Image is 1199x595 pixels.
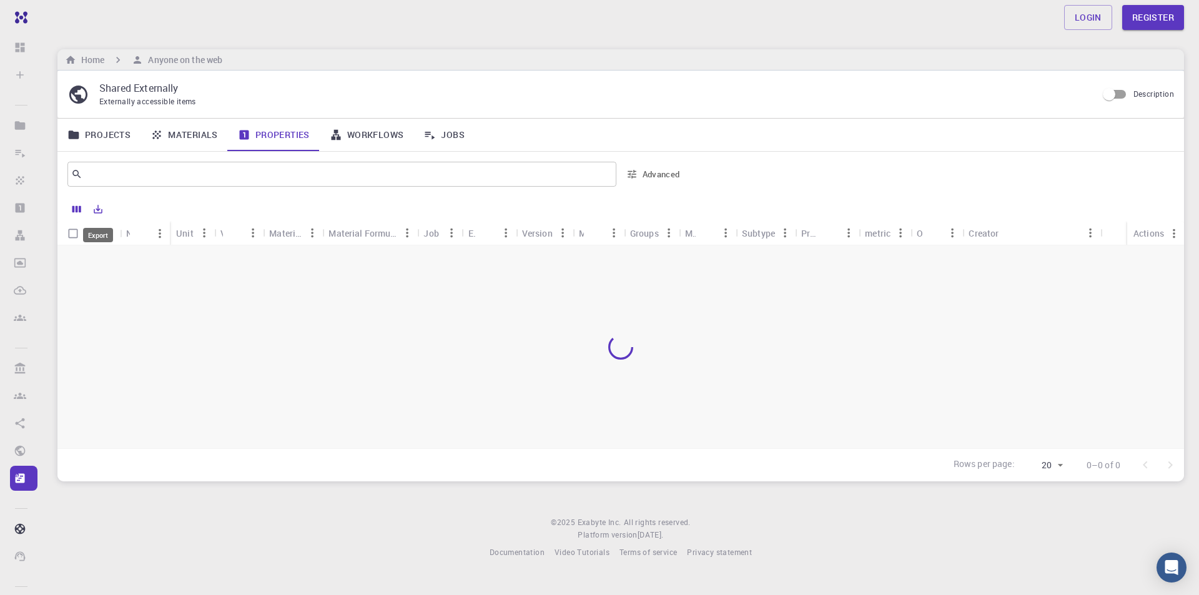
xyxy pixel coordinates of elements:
a: [DATE]. [638,529,664,541]
div: Material Formula [328,221,397,245]
button: Sort [476,223,496,243]
div: Value [220,221,223,245]
button: Menu [243,223,263,243]
div: Groups [630,221,659,245]
div: Icon [89,221,120,245]
span: Description [1133,89,1174,99]
button: Menu [194,223,214,243]
button: Menu [839,223,859,243]
button: Sort [819,223,839,243]
div: Precision [801,221,819,245]
button: Columns [66,199,87,219]
div: Engine [468,221,476,245]
a: Login [1064,5,1112,30]
div: Subtype [736,221,795,245]
a: Video Tutorials [555,546,609,559]
a: Jobs [413,119,475,151]
span: All rights reserved. [624,516,691,529]
div: Version [516,221,573,245]
button: Sort [584,223,604,243]
button: Sort [696,223,716,243]
span: Externally accessible items [99,96,196,106]
button: Menu [659,223,679,243]
a: Exabyte Inc. [578,516,621,529]
div: Method [685,221,696,245]
div: metric [865,221,891,245]
span: Documentation [490,547,545,557]
button: Menu [1164,224,1184,243]
a: Documentation [490,546,545,559]
img: logo [10,11,27,24]
div: Job [423,221,438,245]
button: Menu [604,223,624,243]
p: Rows per page: [954,458,1015,472]
div: Creator [962,221,1100,245]
div: Groups [624,221,679,245]
a: Workflows [320,119,414,151]
span: Terms of service [619,547,677,557]
button: Menu [716,223,736,243]
div: Value [214,221,263,245]
button: Menu [553,223,573,243]
div: Model [573,221,624,245]
div: 20 [1020,456,1067,475]
span: Exabyte Inc. [578,517,621,527]
div: Actions [1127,221,1184,245]
button: Menu [891,223,910,243]
a: Terms of service [619,546,677,559]
p: Shared Externally [99,81,1087,96]
button: Sort [223,223,243,243]
div: Unit [170,221,214,245]
div: Material [269,221,302,245]
div: Model [579,221,584,245]
a: Properties [228,119,320,151]
nav: breadcrumb [62,53,225,67]
button: Menu [942,223,962,243]
div: Unit [176,221,194,245]
div: metric [859,221,910,245]
div: Creator [969,221,999,245]
div: Material [263,221,322,245]
div: Subtype [742,221,775,245]
div: Name [120,221,170,245]
div: Owner [917,221,922,245]
button: Advanced [621,164,686,184]
button: Menu [397,223,417,243]
p: 0–0 of 0 [1087,459,1120,471]
a: Materials [141,119,228,151]
button: Sort [922,223,942,243]
button: Menu [150,224,170,243]
div: Material Formula [322,221,417,245]
span: Platform version [578,529,637,541]
button: Menu [496,223,516,243]
div: Engine [462,221,516,245]
span: Video Tutorials [555,547,609,557]
div: Precision [795,221,859,245]
h6: Anyone on the web [143,53,222,67]
div: Actions [1133,221,1164,245]
div: Method [679,221,736,245]
div: Owner [910,221,962,245]
button: Export [87,199,109,219]
button: Menu [1081,223,1101,243]
div: Name [126,221,130,245]
button: Sort [130,224,150,243]
button: Menu [775,223,795,243]
button: Menu [302,223,322,243]
button: Sort [999,223,1019,243]
div: Export [83,228,113,242]
button: Menu [442,223,462,243]
a: Projects [57,119,141,151]
div: Version [522,221,553,245]
a: Register [1122,5,1184,30]
div: Open Intercom Messenger [1157,553,1187,583]
div: Job [417,221,461,245]
span: Privacy statement [687,547,752,557]
h6: Home [76,53,104,67]
a: Privacy statement [687,546,752,559]
span: © 2025 [551,516,577,529]
span: [DATE] . [638,529,664,539]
